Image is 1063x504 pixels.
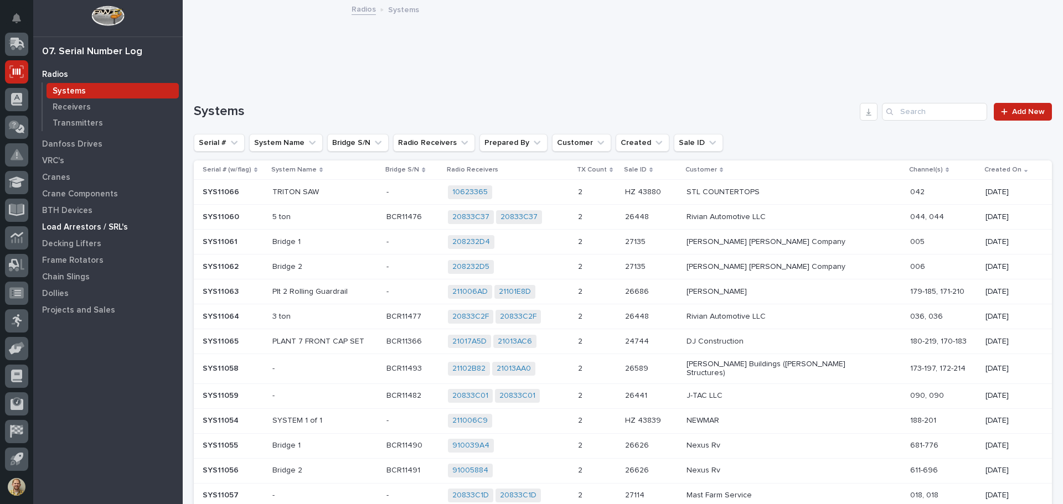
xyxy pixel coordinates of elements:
[687,188,880,197] p: STL COUNTERTOPS
[625,489,647,500] p: 27114
[985,337,1034,346] p: [DATE]
[386,335,424,346] p: BCR11366
[578,310,585,321] p: 2
[910,466,977,475] p: 611-696
[624,164,647,176] p: Sale ID
[452,337,487,346] a: 21017A5D
[5,7,28,30] button: Notifications
[687,337,880,346] p: DJ Construction
[386,210,424,222] p: BCR11476
[194,205,1052,230] tr: SYS11060SYS11060 5 tonBCR11476BCR11476 20833C37 20833C37 22 2644826448 Rivian Automotive LLC044, ...
[203,210,241,222] p: SYS11060
[33,185,183,202] a: Crane Components
[499,287,531,297] a: 21101E8D
[33,252,183,268] a: Frame Rotators
[33,285,183,302] a: Dollies
[271,164,317,176] p: System Name
[452,312,489,321] a: 20833C2F
[203,464,241,475] p: SYS11056
[42,305,115,315] p: Projects and Sales
[578,439,585,450] p: 2
[687,491,880,500] p: Mast Farm Service
[497,364,531,373] a: 21013AA0
[352,2,376,15] a: Radios
[687,360,880,378] p: [PERSON_NAME] Buildings ([PERSON_NAME] Structures)
[910,416,977,425] p: 188-201
[42,139,102,149] p: Danfoss Drives
[42,156,64,166] p: VRC's
[479,134,548,152] button: Prepared By
[625,439,651,450] p: 26626
[386,414,391,425] p: -
[272,491,378,500] p: -
[14,13,28,31] div: Notifications
[578,389,585,401] p: 2
[578,260,585,272] p: 2
[393,134,475,152] button: Radio Receivers
[687,212,880,222] p: Rivian Automotive LLC
[203,335,241,346] p: SYS11065
[910,491,977,500] p: 018, 018
[625,414,663,425] p: HZ 43839
[42,189,118,199] p: Crane Components
[625,335,651,346] p: 24744
[500,312,536,321] a: 20833C2F
[498,337,532,346] a: 21013AC6
[386,260,391,272] p: -
[203,235,240,247] p: SYS11061
[687,287,880,297] p: [PERSON_NAME]
[33,152,183,169] a: VRC's
[687,312,880,321] p: Rivian Automotive LLC
[625,285,651,297] p: 26686
[386,285,391,297] p: -
[985,212,1034,222] p: [DATE]
[1012,108,1045,116] span: Add New
[985,287,1034,297] p: [DATE]
[42,222,128,232] p: Load Arrestors / SRL's
[985,441,1034,450] p: [DATE]
[452,491,489,500] a: 20833C1D
[272,212,378,222] p: 5 ton
[578,414,585,425] p: 2
[386,185,391,197] p: -
[578,285,585,297] p: 2
[687,416,880,425] p: NEWMAR
[910,237,977,247] p: 005
[985,416,1034,425] p: [DATE]
[578,362,585,373] p: 2
[910,212,977,222] p: 044, 044
[388,3,419,15] p: Systems
[985,391,1034,401] p: [DATE]
[910,441,977,450] p: 681-776
[685,164,717,176] p: Customer
[500,491,536,500] a: 20833C1D
[386,489,391,500] p: -
[33,235,183,252] a: Decking Lifters
[386,464,422,475] p: BCR11491
[42,206,92,216] p: BTH Devices
[909,164,943,176] p: Channel(s)
[386,362,424,373] p: BCR11493
[203,310,241,321] p: SYS11064
[272,391,378,401] p: -
[91,6,124,26] img: Workspace Logo
[882,103,987,121] div: Search
[452,212,489,222] a: 20833C37
[625,185,663,197] p: HZ 43880
[994,103,1052,121] a: Add New
[194,230,1052,254] tr: SYS11061SYS11061 Bridge 1-- 208232D4 22 2713527135 [PERSON_NAME] [PERSON_NAME] Company005[DATE]
[33,202,183,219] a: BTH Devices
[194,103,855,119] h1: Systems
[687,466,880,475] p: Nexus Rv
[33,302,183,318] a: Projects and Sales
[194,180,1052,205] tr: SYS11066SYS11066 TRITON SAW-- 10623365 22 HZ 43880HZ 43880 STL COUNTERTOPS042[DATE]
[42,173,70,183] p: Cranes
[985,237,1034,247] p: [DATE]
[272,237,378,247] p: Bridge 1
[500,212,538,222] a: 20833C37
[578,235,585,247] p: 2
[452,262,489,272] a: 208232D5
[452,237,490,247] a: 208232D4
[53,102,91,112] p: Receivers
[272,416,378,425] p: SYSTEM 1 of 1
